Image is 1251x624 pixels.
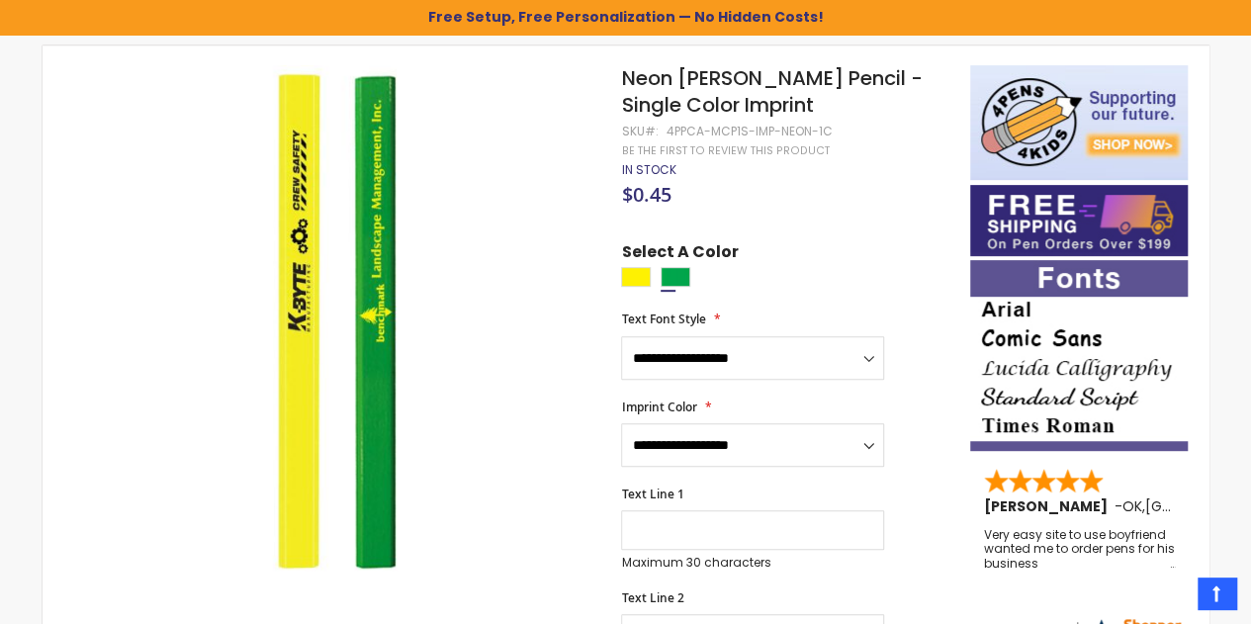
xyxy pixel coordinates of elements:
[621,399,696,415] span: Imprint Color
[621,486,683,502] span: Text Line 1
[621,162,675,178] div: Availability
[621,181,670,208] span: $0.45
[621,143,829,158] a: Be the first to review this product
[621,555,884,571] p: Maximum 30 characters
[621,161,675,178] span: In stock
[621,589,683,606] span: Text Line 2
[970,65,1188,180] img: 4pens 4 kids
[621,241,738,268] span: Select A Color
[970,260,1188,451] img: font-personalization-examples
[621,64,922,119] span: Neon [PERSON_NAME] Pencil - Single Color Imprint
[621,267,651,287] div: Neon Yellow
[666,124,832,139] div: 4PPCA-MCP1S-IMP-NEON-1C
[970,185,1188,256] img: Free shipping on orders over $199
[661,267,690,287] div: Neon Green
[621,123,658,139] strong: SKU
[621,311,705,327] span: Text Font Style
[82,63,595,577] img: Neon Carpenter Pencil - Single Color Imprint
